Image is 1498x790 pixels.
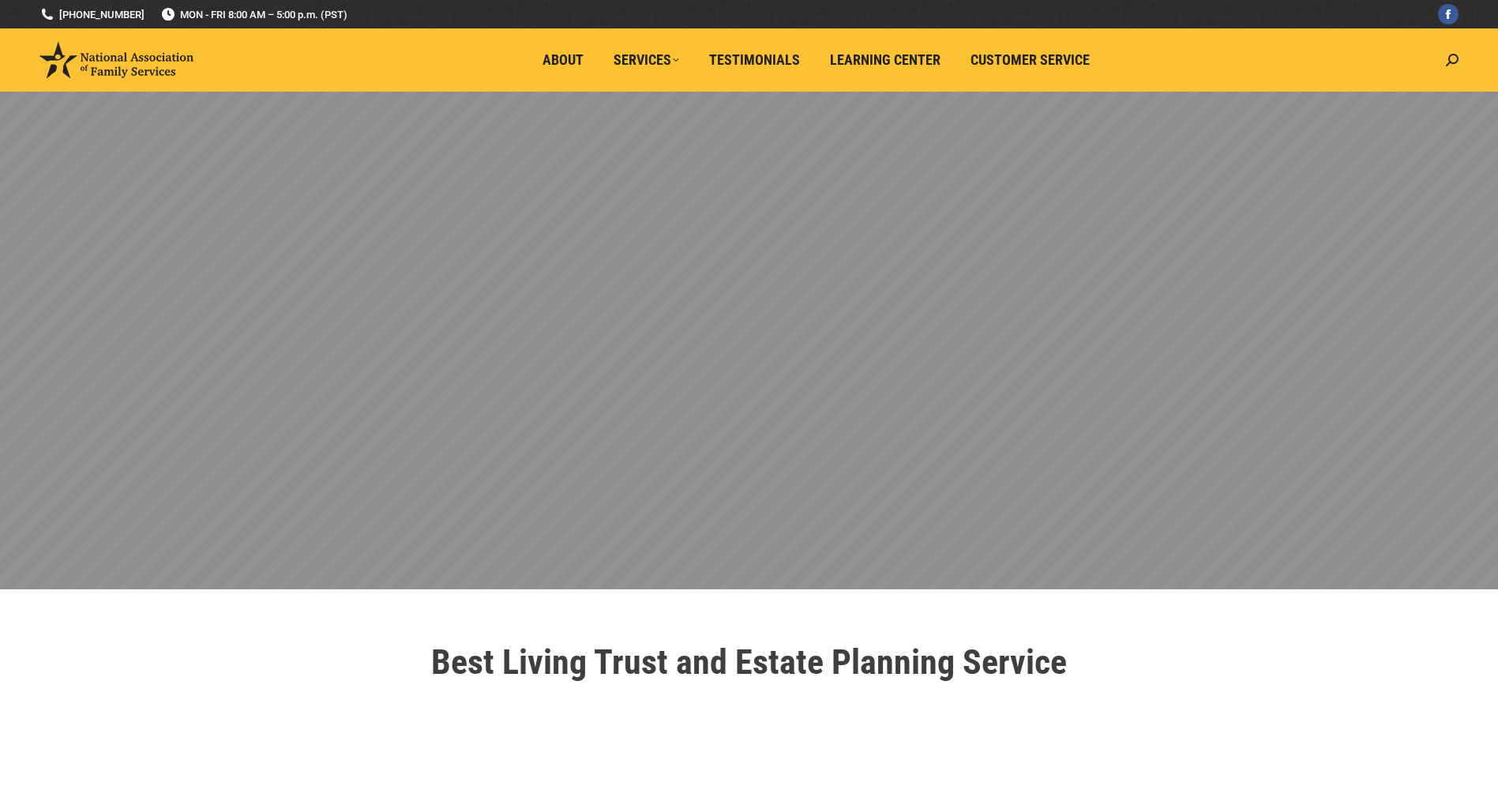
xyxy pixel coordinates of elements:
[1438,4,1459,24] a: Facebook page opens in new window
[531,45,595,75] a: About
[160,7,347,22] span: MON - FRI 8:00 AM – 5:00 p.m. (PST)
[959,45,1101,75] a: Customer Service
[698,45,811,75] a: Testimonials
[39,7,145,22] a: [PHONE_NUMBER]
[819,45,952,75] a: Learning Center
[307,645,1192,679] h1: Best Living Trust and Estate Planning Service
[709,51,800,69] span: Testimonials
[830,51,940,69] span: Learning Center
[614,51,679,69] span: Services
[39,42,193,78] img: National Association of Family Services
[543,51,584,69] span: About
[971,51,1090,69] span: Customer Service
[847,188,873,251] div: $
